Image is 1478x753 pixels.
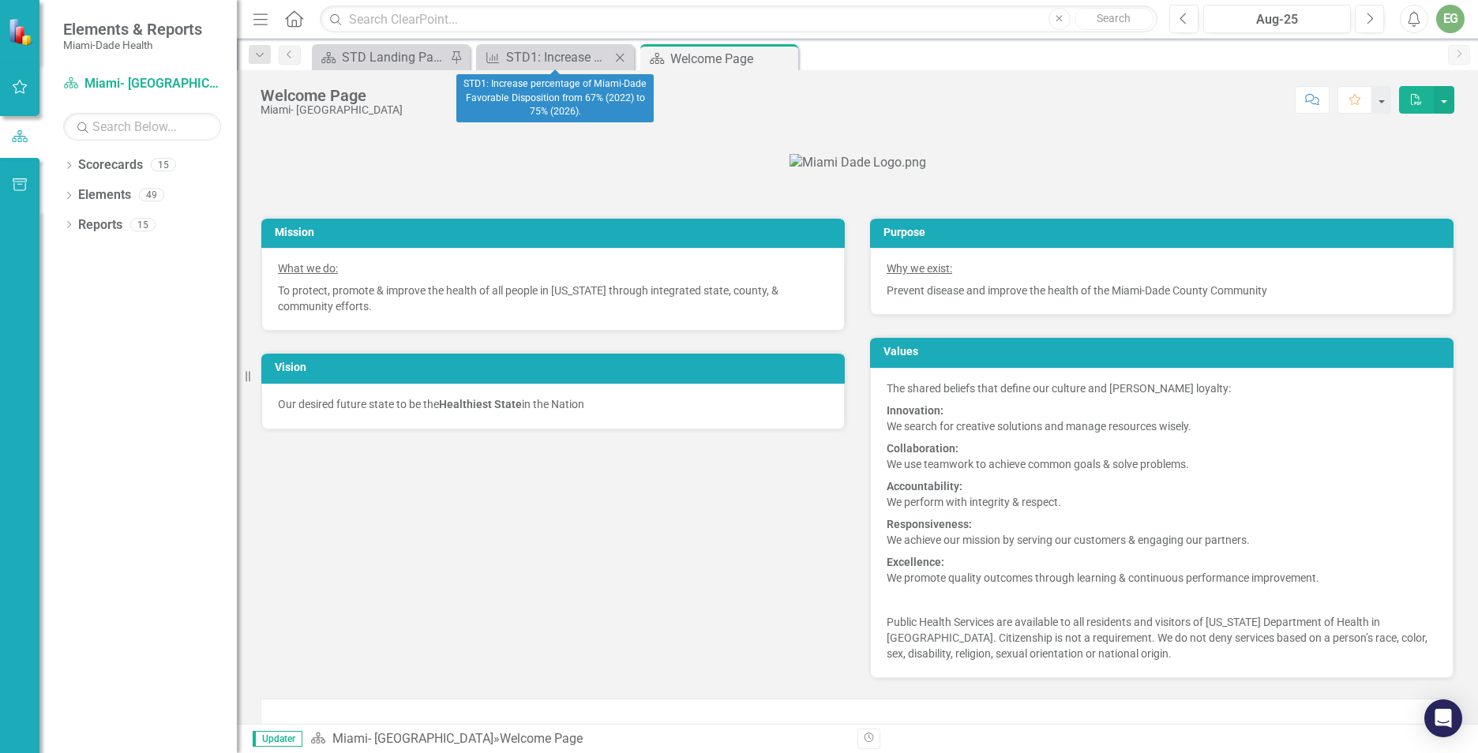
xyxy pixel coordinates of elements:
span: Updater [253,731,302,747]
strong: Accountability: [887,480,962,493]
h3: Vision [275,362,837,373]
button: Aug-25 [1203,5,1351,33]
a: Miami- [GEOGRAPHIC_DATA] [63,75,221,93]
p: Our desired future state to be the in the Nation [278,396,828,412]
a: Scorecards [78,156,143,174]
p: Public Health Services are available to all residents and visitors of [US_STATE] Department of He... [887,611,1437,661]
a: Reports [78,216,122,234]
div: Welcome Page [670,49,794,69]
p: We promote quality outcomes through learning & continuous performance improvement. [887,551,1437,589]
img: ClearPoint Strategy [8,18,36,46]
div: » [310,730,846,748]
div: STD1: Increase percentage of Miami-Dade Favorable Disposition from 67% (2022) to 75% (2026). [506,47,610,67]
span: Search [1097,12,1131,24]
h3: Mission [275,227,837,238]
div: Welcome Page [500,731,583,746]
span: Elements & Reports [63,20,202,39]
div: 15 [151,159,176,172]
button: Search [1075,8,1154,30]
a: STD Landing Page [316,47,446,67]
img: Miami Dade Logo.png [790,154,926,172]
div: STD1: Increase percentage of Miami-Dade Favorable Disposition from 67% (2022) to 75% (2026). [456,74,654,122]
button: EG [1436,5,1465,33]
div: Miami- [GEOGRAPHIC_DATA] [261,104,403,116]
strong: Responsiveness: [887,518,972,530]
div: 15 [130,218,156,231]
div: STD Landing Page [342,47,446,67]
a: Elements [78,186,131,204]
h3: Values [883,346,1446,358]
strong: Collaboration: [887,442,958,455]
p: We search for creative solutions and manage resources wisely. [887,399,1437,437]
input: Search Below... [63,113,221,140]
span: Why we exist: [887,262,952,275]
p: We achieve our mission by serving our customers & engaging our partners. [887,513,1437,551]
div: 49 [139,189,164,202]
a: Miami- [GEOGRAPHIC_DATA] [332,731,493,746]
strong: Innovation: [887,404,943,417]
p: The shared beliefs that define our culture and [PERSON_NAME] loyalty: [887,380,1437,399]
div: Open Intercom Messenger [1424,699,1462,737]
p: To protect, promote & improve the health of all people in [US_STATE] through integrated state, co... [278,279,828,314]
div: Welcome Page [261,87,403,104]
strong: Healthiest State [439,398,522,410]
h3: Purpose [883,227,1446,238]
p: Prevent disease and improve the health of the Miami-Dade County Community [887,279,1437,298]
span: What we do: [278,262,338,275]
input: Search ClearPoint... [320,6,1157,33]
strong: Excellence: [887,556,944,568]
p: We perform with integrity & respect. [887,475,1437,513]
p: We use teamwork to achieve common goals & solve problems. [887,437,1437,475]
small: Miami-Dade Health [63,39,202,51]
div: Aug-25 [1209,10,1345,29]
a: STD1: Increase percentage of Miami-Dade Favorable Disposition from 67% (2022) to 75% (2026). [480,47,610,67]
